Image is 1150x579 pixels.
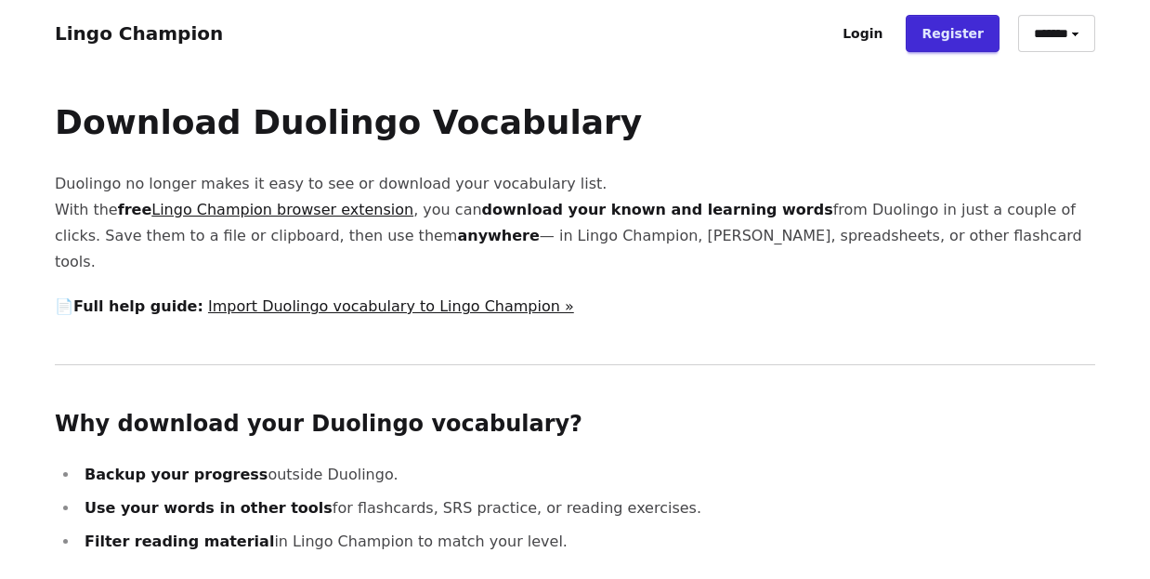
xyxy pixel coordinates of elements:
[85,533,274,550] strong: Filter reading material
[457,227,539,244] strong: anywhere
[151,201,413,218] a: Lingo Champion browser extension
[55,294,1095,320] p: 📄
[118,201,414,218] strong: free
[55,410,1095,440] h2: Why download your Duolingo vocabulary?
[55,22,223,45] a: Lingo Champion
[55,171,1095,275] p: Duolingo no longer makes it easy to see or download your vocabulary list. With the , you can from...
[79,529,1095,555] li: in Lingo Champion to match your level.
[79,462,1095,488] li: outside Duolingo.
[208,297,574,315] a: Import Duolingo vocabulary to Lingo Champion »
[85,499,333,517] strong: Use your words in other tools
[482,201,833,218] strong: download your known and learning words
[827,15,898,52] a: Login
[73,297,203,315] strong: Full help guide:
[55,104,1095,141] h1: Download Duolingo Vocabulary
[906,15,1000,52] a: Register
[85,466,268,483] strong: Backup your progress
[79,495,1095,521] li: for flashcards, SRS practice, or reading exercises.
